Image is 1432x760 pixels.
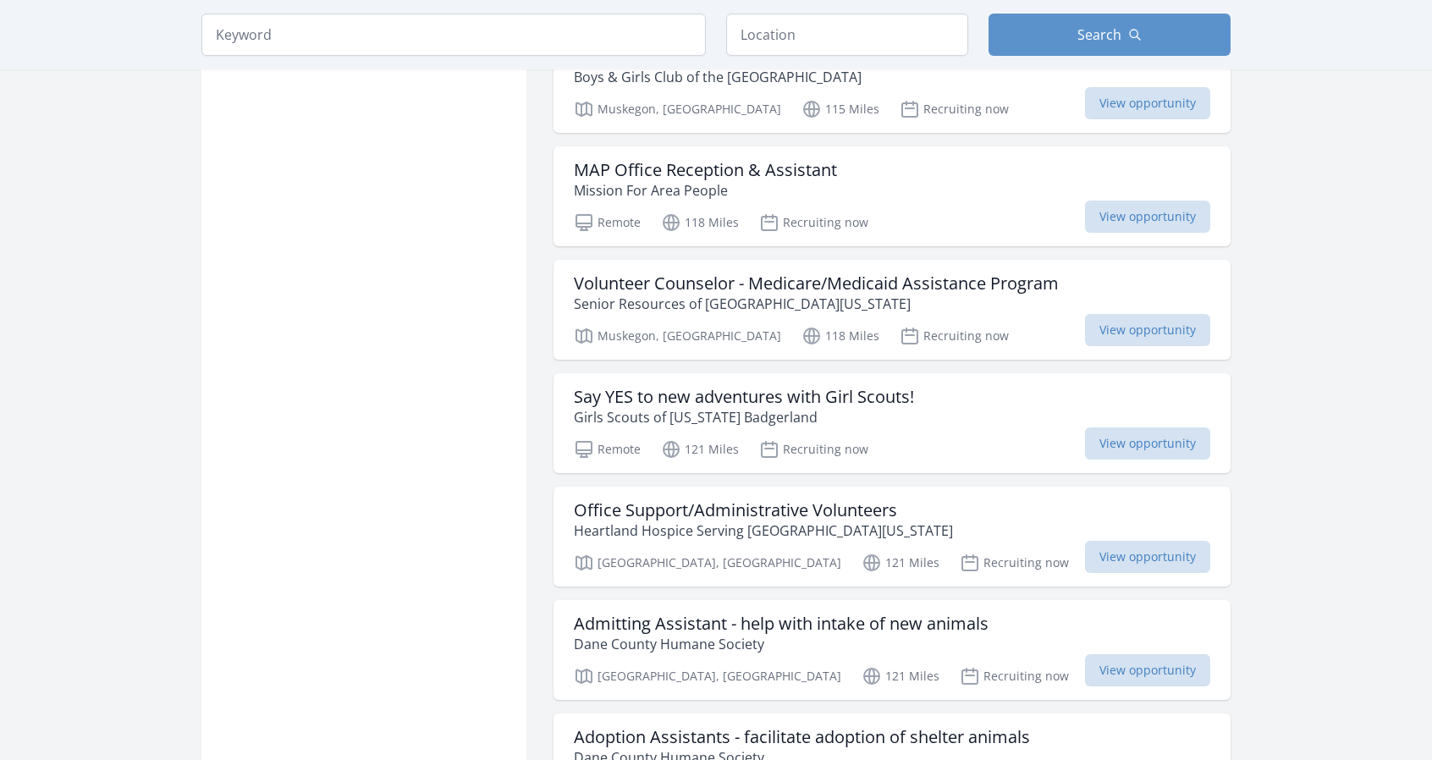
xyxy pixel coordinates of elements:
[574,666,841,686] p: [GEOGRAPHIC_DATA], [GEOGRAPHIC_DATA]
[574,614,989,634] h3: Admitting Assistant - help with intake of new animals
[574,180,837,201] p: Mission For Area People
[574,160,837,180] h3: MAP Office Reception & Assistant
[1085,427,1210,460] span: View opportunity
[1077,25,1121,45] span: Search
[989,14,1231,56] button: Search
[759,439,868,460] p: Recruiting now
[862,553,939,573] p: 121 Miles
[960,666,1069,686] p: Recruiting now
[574,407,914,427] p: Girls Scouts of [US_STATE] Badgerland
[1085,314,1210,346] span: View opportunity
[574,99,781,119] p: Muskegon, [GEOGRAPHIC_DATA]
[900,99,1009,119] p: Recruiting now
[554,373,1231,473] a: Say YES to new adventures with Girl Scouts! Girls Scouts of [US_STATE] Badgerland Remote 121 Mile...
[862,666,939,686] p: 121 Miles
[574,212,641,233] p: Remote
[900,326,1009,346] p: Recruiting now
[554,600,1231,700] a: Admitting Assistant - help with intake of new animals Dane County Humane Society [GEOGRAPHIC_DATA...
[1085,87,1210,119] span: View opportunity
[574,439,641,460] p: Remote
[574,294,1059,314] p: Senior Resources of [GEOGRAPHIC_DATA][US_STATE]
[574,634,989,654] p: Dane County Humane Society
[1085,654,1210,686] span: View opportunity
[574,67,862,87] p: Boys & Girls Club of the [GEOGRAPHIC_DATA]
[574,500,953,520] h3: Office Support/Administrative Volunteers
[574,326,781,346] p: Muskegon, [GEOGRAPHIC_DATA]
[201,14,706,56] input: Keyword
[554,146,1231,246] a: MAP Office Reception & Assistant Mission For Area People Remote 118 Miles Recruiting now View opp...
[801,99,879,119] p: 115 Miles
[1085,201,1210,233] span: View opportunity
[574,387,914,407] h3: Say YES to new adventures with Girl Scouts!
[661,212,739,233] p: 118 Miles
[554,33,1231,133] a: STEM Boys & Girls Club of the [GEOGRAPHIC_DATA] Muskegon, [GEOGRAPHIC_DATA] 115 Miles Recruiting ...
[1085,541,1210,573] span: View opportunity
[801,326,879,346] p: 118 Miles
[960,553,1069,573] p: Recruiting now
[574,520,953,541] p: Heartland Hospice Serving [GEOGRAPHIC_DATA][US_STATE]
[726,14,968,56] input: Location
[759,212,868,233] p: Recruiting now
[574,727,1030,747] h3: Adoption Assistants - facilitate adoption of shelter animals
[554,260,1231,360] a: Volunteer Counselor - Medicare/Medicaid Assistance Program Senior Resources of [GEOGRAPHIC_DATA][...
[554,487,1231,587] a: Office Support/Administrative Volunteers Heartland Hospice Serving [GEOGRAPHIC_DATA][US_STATE] [G...
[574,273,1059,294] h3: Volunteer Counselor - Medicare/Medicaid Assistance Program
[574,553,841,573] p: [GEOGRAPHIC_DATA], [GEOGRAPHIC_DATA]
[661,439,739,460] p: 121 Miles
